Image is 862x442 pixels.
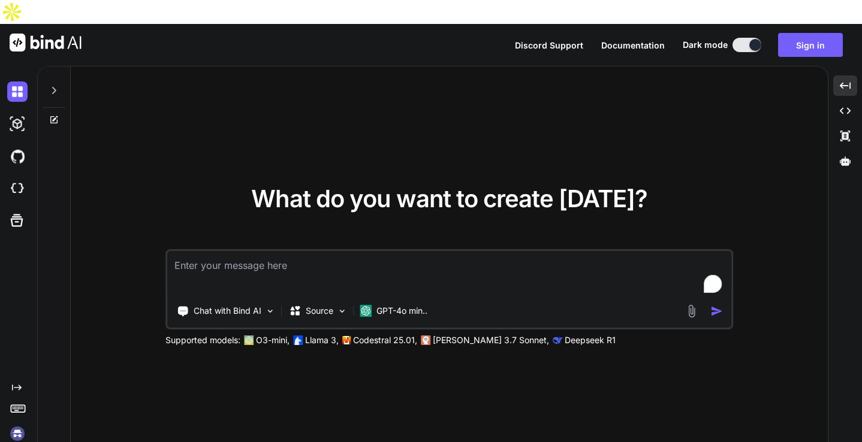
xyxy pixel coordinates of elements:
[265,306,275,316] img: Pick Tools
[10,34,82,52] img: Bind AI
[515,39,583,52] button: Discord Support
[342,336,351,344] img: Mistral-AI
[244,335,254,345] img: GPT-4
[167,251,732,295] textarea: To enrich screen reader interactions, please activate Accessibility in Grammarly extension settings
[376,305,427,317] p: GPT-4o min..
[194,305,261,317] p: Chat with Bind AI
[353,334,417,346] p: Codestral 25.01,
[778,33,843,57] button: Sign in
[337,306,347,316] img: Pick Models
[7,81,28,102] img: darkChat
[256,334,290,346] p: O3-mini,
[433,334,549,346] p: [PERSON_NAME] 3.7 Sonnet,
[251,184,647,213] span: What do you want to create [DATE]?
[306,305,333,317] p: Source
[421,335,430,345] img: claude
[601,39,665,52] button: Documentation
[293,335,303,345] img: Llama2
[7,114,28,134] img: darkAi-studio
[710,305,723,317] img: icon
[515,40,583,50] span: Discord Support
[553,335,562,345] img: claude
[165,334,240,346] p: Supported models:
[685,304,698,318] img: attachment
[305,334,339,346] p: Llama 3,
[601,40,665,50] span: Documentation
[683,39,728,51] span: Dark mode
[7,146,28,166] img: githubDark
[7,178,28,199] img: cloudideIcon
[360,305,372,317] img: GPT-4o mini
[565,334,616,346] p: Deepseek R1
